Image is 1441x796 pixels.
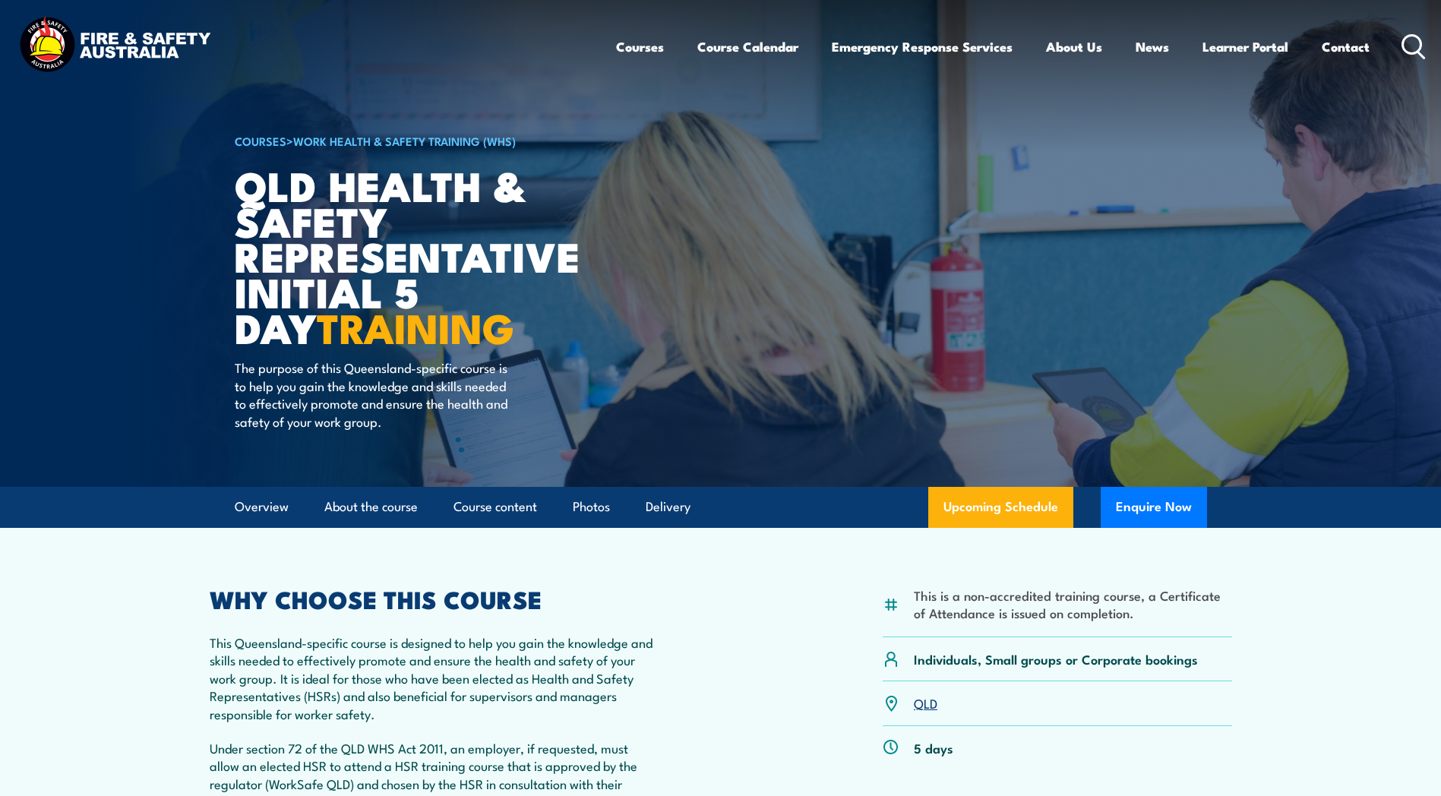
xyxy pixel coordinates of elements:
a: Photos [573,487,610,527]
p: 5 days [914,739,953,757]
a: Overview [235,487,289,527]
a: Course Calendar [697,27,798,67]
strong: TRAINING [317,295,514,358]
a: About Us [1046,27,1102,67]
a: About the course [324,487,418,527]
a: Learner Portal [1202,27,1288,67]
p: The purpose of this Queensland-specific course is to help you gain the knowledge and skills neede... [235,359,512,430]
a: Contact [1322,27,1370,67]
h2: WHY CHOOSE THIS COURSE [210,588,653,609]
a: QLD [914,693,937,712]
a: Course content [453,487,537,527]
a: News [1136,27,1169,67]
a: Work Health & Safety Training (WHS) [293,132,516,149]
h6: > [235,131,610,150]
a: Emergency Response Services [832,27,1013,67]
a: Delivery [646,487,690,527]
p: Individuals, Small groups or Corporate bookings [914,650,1198,668]
a: Upcoming Schedule [928,487,1073,528]
a: COURSES [235,132,286,149]
p: This Queensland-specific course is designed to help you gain the knowledge and skills needed to e... [210,633,653,722]
button: Enquire Now [1101,487,1207,528]
li: This is a non-accredited training course, a Certificate of Attendance is issued on completion. [914,586,1232,622]
a: Courses [616,27,664,67]
h1: QLD Health & Safety Representative Initial 5 Day [235,167,610,345]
